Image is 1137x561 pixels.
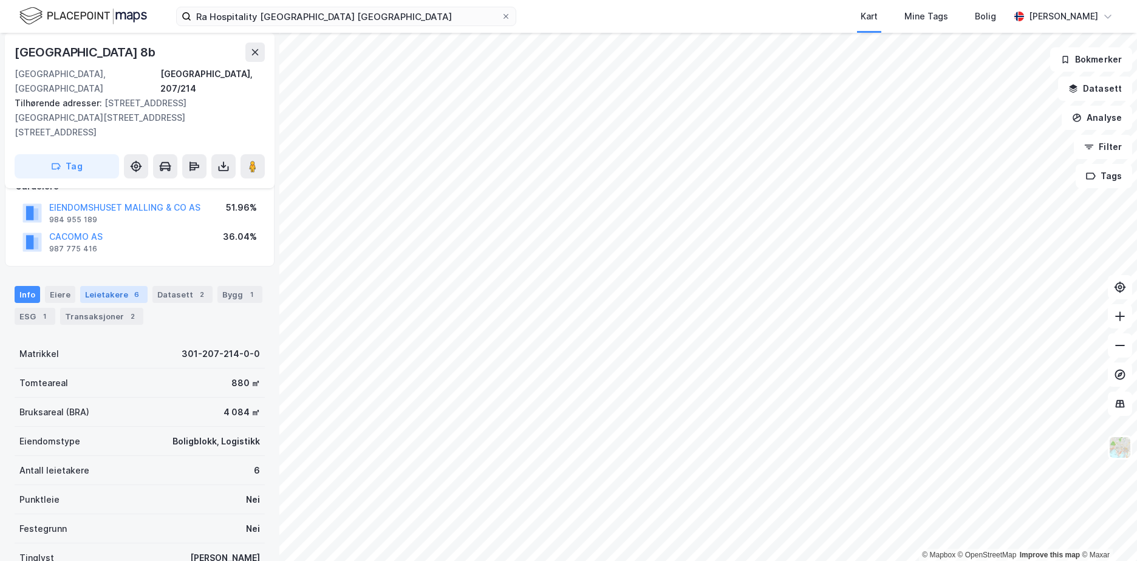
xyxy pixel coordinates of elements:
div: Kontrollprogram for chat [1076,503,1137,561]
div: Nei [246,522,260,536]
div: Info [15,286,40,303]
div: [PERSON_NAME] [1029,9,1098,24]
a: OpenStreetMap [958,551,1017,559]
button: Tag [15,154,119,178]
input: Søk på adresse, matrikkel, gårdeiere, leietakere eller personer [191,7,501,25]
button: Tags [1076,164,1132,188]
span: Tilhørende adresser: [15,98,104,108]
div: ESG [15,308,55,325]
div: Kart [861,9,878,24]
div: 51.96% [226,200,257,215]
div: 6 [131,288,143,301]
div: Bolig [975,9,996,24]
div: Bygg [217,286,262,303]
div: 987 775 416 [49,244,97,254]
div: 2 [126,310,138,322]
div: Festegrunn [19,522,67,536]
a: Improve this map [1020,551,1080,559]
button: Bokmerker [1050,47,1132,72]
div: 1 [38,310,50,322]
div: Eiere [45,286,75,303]
a: Mapbox [922,551,955,559]
div: 984 955 189 [49,215,97,225]
div: Mine Tags [904,9,948,24]
div: Leietakere [80,286,148,303]
div: 880 ㎡ [231,376,260,390]
button: Analyse [1062,106,1132,130]
div: Bruksareal (BRA) [19,405,89,420]
div: [GEOGRAPHIC_DATA], 207/214 [160,67,265,96]
iframe: Chat Widget [1076,503,1137,561]
div: 2 [196,288,208,301]
div: Transaksjoner [60,308,143,325]
div: Nei [246,492,260,507]
div: Antall leietakere [19,463,89,478]
div: 301-207-214-0-0 [182,347,260,361]
div: 36.04% [223,229,257,244]
button: Filter [1074,135,1132,159]
div: Eiendomstype [19,434,80,449]
div: Tomteareal [19,376,68,390]
div: Datasett [152,286,213,303]
button: Datasett [1058,76,1132,101]
div: 4 084 ㎡ [224,405,260,420]
div: [GEOGRAPHIC_DATA], [GEOGRAPHIC_DATA] [15,67,160,96]
img: Z [1108,436,1132,459]
img: logo.f888ab2527a4732fd821a326f86c7f29.svg [19,5,147,27]
div: Boligblokk, Logistikk [172,434,260,449]
div: Matrikkel [19,347,59,361]
div: [GEOGRAPHIC_DATA] 8b [15,42,158,62]
div: Punktleie [19,492,60,507]
div: 6 [254,463,260,478]
div: [STREET_ADDRESS][GEOGRAPHIC_DATA][STREET_ADDRESS][STREET_ADDRESS] [15,96,255,140]
div: 1 [245,288,258,301]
